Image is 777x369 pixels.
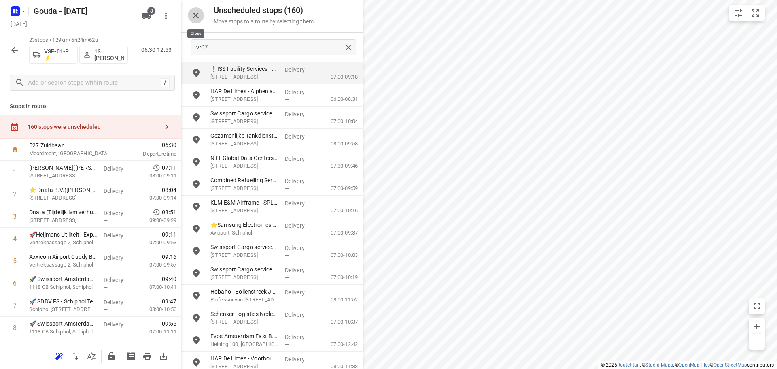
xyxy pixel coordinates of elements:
[210,288,278,296] p: Hobaho - Bollenstreek J (Hobaho)(Catering dames Lisse)
[104,231,134,239] p: Delivery
[104,276,134,284] p: Delivery
[13,324,17,332] div: 8
[162,297,176,305] span: 09:47
[13,302,17,309] div: 7
[285,319,289,325] span: —
[747,5,763,21] button: Fit zoom
[162,342,176,350] span: 10:04
[285,252,289,258] span: —
[285,311,315,319] p: Delivery
[162,253,176,261] span: 09:16
[210,87,278,95] p: HAP De Limes - Alphen aan den Rijn(Nicole Krab)
[83,352,100,360] span: Sort by time window
[29,253,97,261] p: Axxicom Airport Caddy B.V. - Terminal(Ariënne Huizer)
[104,164,134,173] p: Delivery
[210,176,278,184] p: Combined Refuelling Services BV([PERSON_NAME])
[617,362,640,368] a: Routetitan
[28,124,159,130] div: 160 stops were unscheduled
[29,164,97,172] p: Dnata B.V. - Rangoonweg(Yorick de Wolf)
[13,257,17,265] div: 5
[285,119,289,125] span: —
[162,164,176,172] span: 07:11
[136,328,176,336] p: 07:00-11:11
[44,48,74,61] p: VSF-01-P ⚡
[285,230,289,236] span: —
[210,73,278,81] p: [STREET_ADDRESS]
[285,208,289,214] span: —
[136,261,176,269] p: 07:00-09:57
[285,355,315,363] p: Delivery
[679,362,710,368] a: OpenMapTiles
[285,163,289,169] span: —
[181,62,363,368] div: grid
[285,66,315,74] p: Delivery
[210,154,278,162] p: NTT Global Data Centers [GEOGRAPHIC_DATA] B.V.([PERSON_NAME])
[285,199,315,207] p: Delivery
[104,187,134,195] p: Delivery
[285,222,315,230] p: Delivery
[210,132,278,140] p: Gezamenlijke Tankdienst Schiphol B.V.(Chris Zandvliet)
[210,65,278,73] p: ❗ISS Facility Services - Kite Pharma EU B.V.([PERSON_NAME])
[29,305,97,314] p: Schiphol Boulevard 199, Schiphol
[136,283,176,291] p: 07:00-10:41
[104,307,108,313] span: —
[713,362,747,368] a: OpenStreetMap
[29,208,97,216] p: Dnata (Tijdelijk ivm verhuizing)(Yorick de Wolf)
[162,275,176,283] span: 09:40
[29,261,97,269] p: Vertrekpassage 2, Schiphol
[162,208,176,216] span: 08:51
[94,48,124,61] p: 13. [PERSON_NAME]
[318,117,358,126] p: 07:00-10:04
[29,216,97,224] p: [STREET_ADDRESS]
[13,235,17,243] div: 4
[210,140,278,148] p: Anchoragelaan 6, Schiphol
[51,352,67,360] span: Reoptimize route
[162,186,176,194] span: 08:04
[104,254,134,262] p: Delivery
[87,37,89,43] span: •
[136,305,176,314] p: 08:00-10:50
[210,162,278,170] p: [STREET_ADDRESS]
[318,95,358,103] p: 06:00-08:31
[210,109,278,117] p: Swissport Cargo services B.V. - Wearhouse (nr. 30) T11(Jort)
[89,37,98,43] span: 62u
[196,41,342,54] input: Search unscheduled stops
[210,273,278,282] p: Anchoragelaan 36, Schiphol
[210,184,278,192] p: [STREET_ADDRESS]
[161,78,170,87] div: /
[210,198,278,207] p: KLM E&M Airframe - SPL/R - Menzies(Jasmijn Mansvelder)
[104,320,134,328] p: Delivery
[210,354,278,363] p: HAP De Limes - Voorhout(Nicole Krab)
[13,213,17,220] div: 3
[729,5,765,21] div: small contained button group
[285,141,289,147] span: —
[29,320,97,328] p: 🚀 Swissport Amsterdam B.V. - Passage(Jort)
[147,7,155,15] span: 8
[318,73,358,81] p: 07:00-09:18
[104,262,108,268] span: —
[29,283,97,291] p: 1118 CB Schiphol, Schiphol
[104,284,108,290] span: —
[139,352,155,360] span: Print route
[104,195,108,201] span: —
[141,46,175,54] p: 06:30-12:53
[285,96,289,102] span: —
[29,46,78,64] button: VSF-01-P ⚡
[318,318,358,326] p: 07:00-10:37
[152,164,160,172] svg: Early
[210,229,278,237] p: Avioport, Schiphol
[136,239,176,247] p: 07:00-09:53
[318,140,358,148] p: 08:00-09:58
[29,342,97,350] p: 🚀 Singapore Airlines(Simone Karis)
[123,141,176,149] span: 06:30
[318,162,358,170] p: 07:30-09:46
[285,266,315,274] p: Delivery
[29,275,97,283] p: 🚀 Swissport Amsterdam B.V. - BGT(Jort)
[318,251,358,259] p: 07:00-10:03
[104,329,108,335] span: —
[210,95,278,103] p: Meteoorlaan 4, Alphen Aan Den Rijn
[136,216,176,224] p: 09:00-09:29
[29,328,97,336] p: 1118 CB Schiphol, Schiphol
[285,186,289,192] span: —
[104,343,134,351] p: Delivery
